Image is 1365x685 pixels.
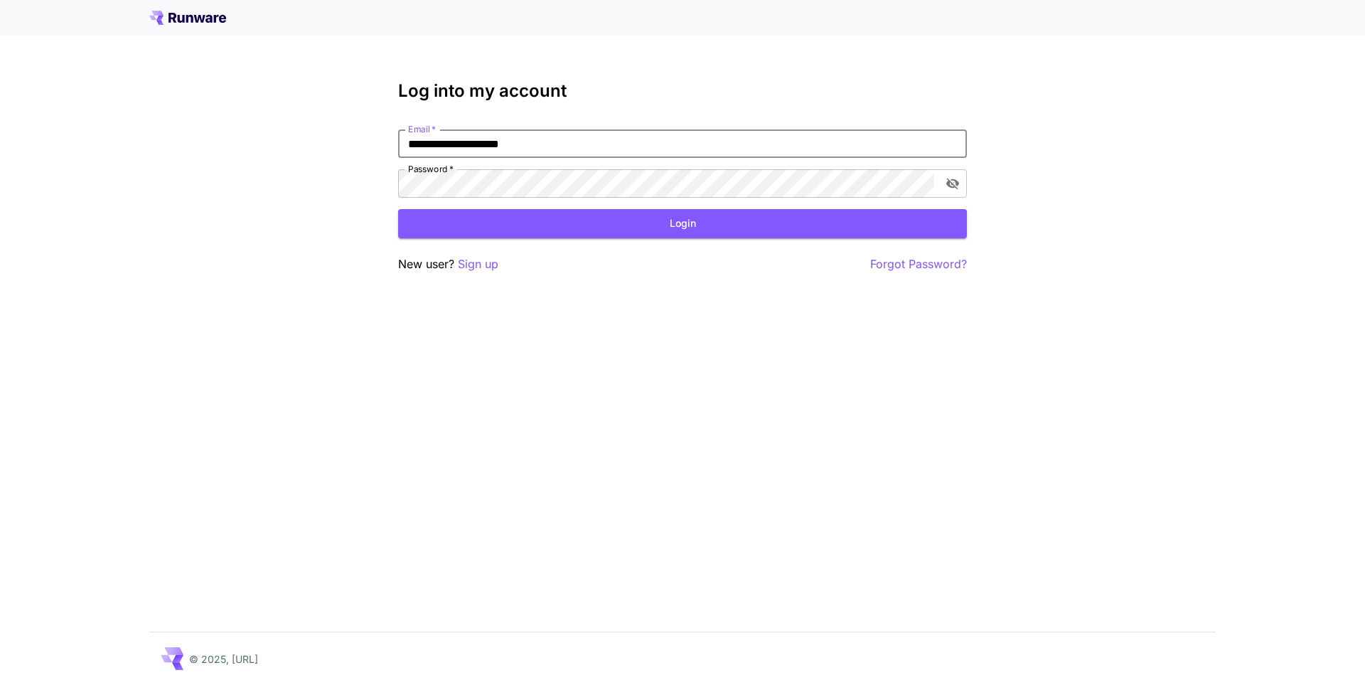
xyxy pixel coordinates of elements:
button: Login [398,209,967,238]
button: Sign up [458,255,498,273]
button: toggle password visibility [940,171,965,196]
p: New user? [398,255,498,273]
label: Email [408,123,436,135]
h3: Log into my account [398,81,967,101]
p: © 2025, [URL] [189,652,258,667]
button: Forgot Password? [870,255,967,273]
label: Password [408,163,454,175]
